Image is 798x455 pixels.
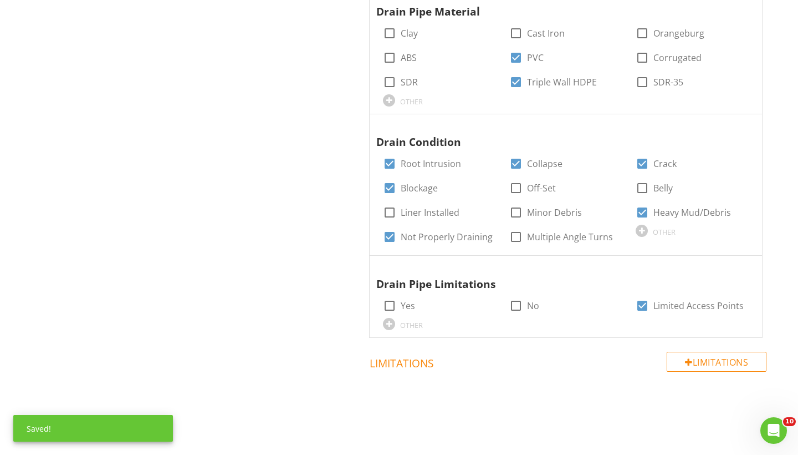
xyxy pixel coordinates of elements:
label: No [527,300,539,311]
label: PVC [527,52,544,63]
label: Heavy Mud/Debris [653,207,731,218]
iframe: Intercom live chat [760,417,787,444]
label: SDR-35 [653,77,683,88]
label: Off-Set [527,183,556,194]
span: 10 [783,417,796,426]
div: Limitations [667,352,766,372]
div: OTHER [653,228,676,236]
div: Drain Pipe Limitations [376,260,736,292]
label: Minor Debris [527,207,582,218]
div: Drain Condition [376,119,736,151]
label: Limited Access Points [653,300,744,311]
div: OTHER [400,97,423,106]
h4: Limitations [370,352,766,371]
label: Corrugated [653,52,702,63]
label: Liner Installed [401,207,459,218]
label: Cast Iron [527,28,565,39]
label: Not Properly Draining [401,231,493,242]
label: Root Intrusion [401,158,461,169]
label: Collapse [527,158,562,169]
label: SDR [401,77,418,88]
label: Orangeburg [653,28,704,39]
label: ABS [401,52,417,63]
label: Belly [653,183,673,194]
label: Clay [401,28,418,39]
label: Triple Wall HDPE [527,77,597,88]
div: Saved! [13,415,173,442]
label: Crack [653,158,677,169]
label: Multiple Angle Turns [527,231,613,242]
label: Yes [401,300,415,311]
div: OTHER [400,321,423,330]
label: Blockage [401,183,438,194]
